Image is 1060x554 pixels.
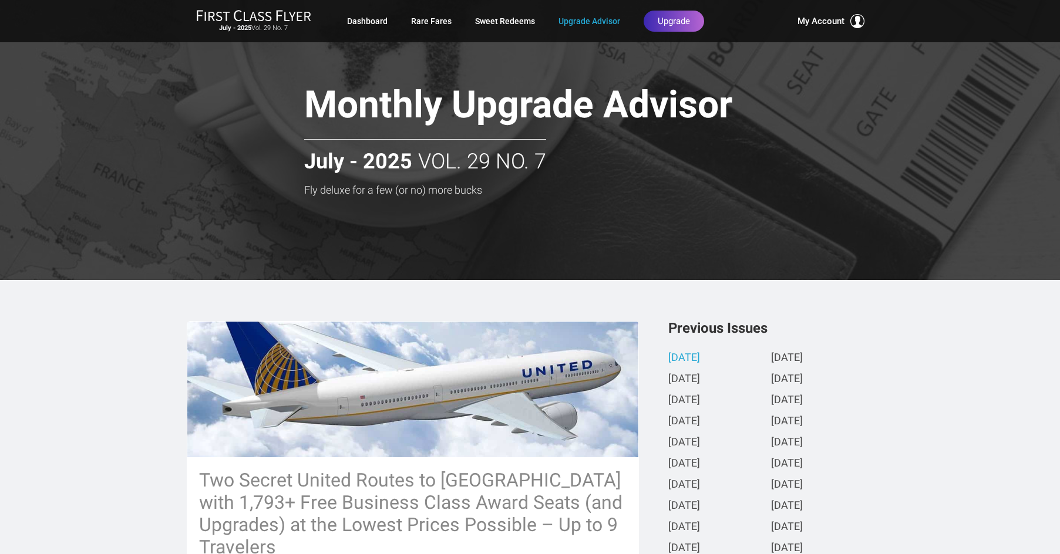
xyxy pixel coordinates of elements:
[797,14,864,28] button: My Account
[797,14,844,28] span: My Account
[644,11,704,32] a: Upgrade
[304,139,546,174] h2: Vol. 29 No. 7
[196,24,311,32] small: Vol. 29 No. 7
[304,85,815,130] h1: Monthly Upgrade Advisor
[668,500,700,512] a: [DATE]
[668,479,700,491] a: [DATE]
[771,458,803,470] a: [DATE]
[668,437,700,449] a: [DATE]
[771,500,803,512] a: [DATE]
[304,184,815,196] h3: Fly deluxe for a few (or no) more bucks
[668,321,874,335] h3: Previous Issues
[771,394,803,407] a: [DATE]
[475,11,535,32] a: Sweet Redeems
[304,150,412,174] strong: July - 2025
[219,24,251,32] strong: July - 2025
[668,352,700,364] a: [DATE]
[771,437,803,449] a: [DATE]
[668,394,700,407] a: [DATE]
[771,521,803,533] a: [DATE]
[558,11,620,32] a: Upgrade Advisor
[668,415,700,428] a: [DATE]
[668,458,700,470] a: [DATE]
[668,373,700,386] a: [DATE]
[347,11,388,32] a: Dashboard
[196,9,311,22] img: First Class Flyer
[668,521,700,533] a: [DATE]
[411,11,452,32] a: Rare Fares
[771,373,803,386] a: [DATE]
[771,415,803,428] a: [DATE]
[771,479,803,491] a: [DATE]
[771,352,803,364] a: [DATE]
[196,9,311,33] a: First Class FlyerJuly - 2025Vol. 29 No. 7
